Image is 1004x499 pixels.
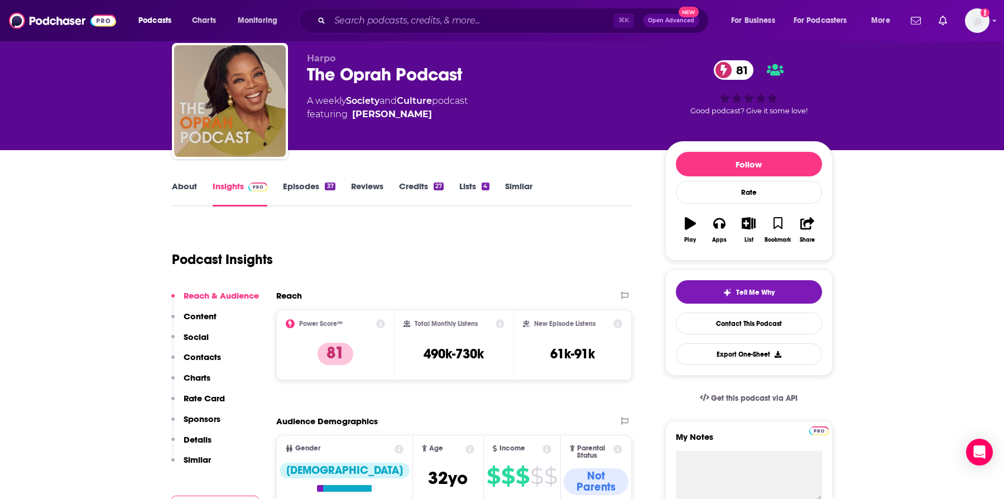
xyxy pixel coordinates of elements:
[934,11,952,30] a: Show notifications dropdown
[792,210,822,250] button: Share
[711,394,798,403] span: Get this podcast via API
[765,237,791,243] div: Bookmark
[307,53,335,64] span: Harpo
[482,183,489,190] div: 4
[346,95,379,106] a: Society
[684,237,696,243] div: Play
[434,183,444,190] div: 27
[171,311,217,332] button: Content
[723,12,789,30] button: open menu
[283,181,335,207] a: Episodes37
[965,8,989,33] button: Show profile menu
[863,12,904,30] button: open menu
[744,237,753,243] div: List
[9,10,116,31] img: Podchaser - Follow, Share and Rate Podcasts
[185,12,223,30] a: Charts
[705,210,734,250] button: Apps
[679,7,699,17] span: New
[184,434,212,445] p: Details
[307,94,468,121] div: A weekly podcast
[192,13,216,28] span: Charts
[171,352,221,372] button: Contacts
[613,13,634,28] span: ⌘ K
[276,416,378,426] h2: Audience Demographics
[676,152,822,176] button: Follow
[171,332,209,352] button: Social
[415,320,478,328] h2: Total Monthly Listens
[734,210,763,250] button: List
[691,385,807,412] a: Get this podcast via API
[487,467,500,485] span: $
[351,181,383,207] a: Reviews
[800,237,815,243] div: Share
[731,13,775,28] span: For Business
[295,445,320,452] span: Gender
[171,454,211,475] button: Similar
[330,12,613,30] input: Search podcasts, credits, & more...
[648,18,694,23] span: Open Advanced
[714,60,753,80] a: 81
[184,372,210,383] p: Charts
[352,108,432,121] a: Oprah Winfrey
[299,320,343,328] h2: Power Score™
[213,181,268,207] a: InsightsPodchaser Pro
[171,414,220,434] button: Sponsors
[530,467,543,485] span: $
[230,12,292,30] button: open menu
[690,107,808,115] span: Good podcast? Give it some love!
[499,445,525,452] span: Income
[172,181,197,207] a: About
[763,210,792,250] button: Bookmark
[544,467,557,485] span: $
[184,332,209,342] p: Social
[676,181,822,204] div: Rate
[725,60,753,80] span: 81
[906,11,925,30] a: Show notifications dropdown
[712,237,727,243] div: Apps
[184,352,221,362] p: Contacts
[643,14,699,27] button: Open AdvancedNew
[786,12,863,30] button: open menu
[981,8,989,17] svg: Add a profile image
[550,346,595,362] h3: 61k-91k
[577,445,612,459] span: Parental Status
[399,181,444,207] a: Credits27
[794,13,847,28] span: For Podcasters
[424,346,484,362] h3: 490k-730k
[459,181,489,207] a: Lists4
[379,95,397,106] span: and
[318,343,353,365] p: 81
[171,434,212,455] button: Details
[966,439,993,466] div: Open Intercom Messenger
[184,454,211,465] p: Similar
[184,414,220,424] p: Sponsors
[429,445,443,452] span: Age
[501,467,515,485] span: $
[665,53,833,122] div: 81Good podcast? Give it some love!
[736,288,775,297] span: Tell Me Why
[248,183,268,191] img: Podchaser Pro
[428,467,468,489] span: 32 yo
[280,463,410,478] div: [DEMOGRAPHIC_DATA]
[307,108,468,121] span: featuring
[184,311,217,322] p: Content
[184,393,225,404] p: Rate Card
[238,13,277,28] span: Monitoring
[171,393,225,414] button: Rate Card
[965,8,989,33] img: User Profile
[171,372,210,393] button: Charts
[325,183,335,190] div: 37
[397,95,432,106] a: Culture
[809,425,829,435] a: Pro website
[171,290,259,311] button: Reach & Audience
[184,290,259,301] p: Reach & Audience
[505,181,532,207] a: Similar
[676,343,822,365] button: Export One-Sheet
[676,313,822,334] a: Contact This Podcast
[174,45,286,157] img: The Oprah Podcast
[564,468,629,495] div: Not Parents
[276,290,302,301] h2: Reach
[809,426,829,435] img: Podchaser Pro
[871,13,890,28] span: More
